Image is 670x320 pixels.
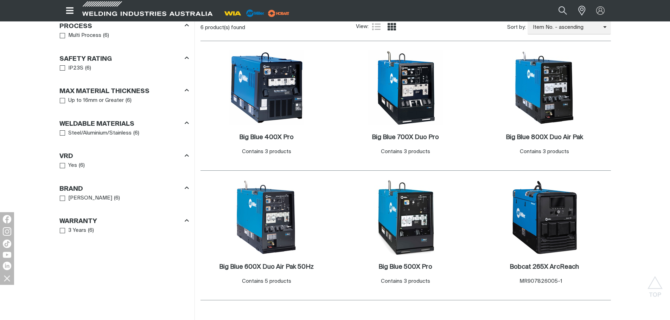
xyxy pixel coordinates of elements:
h2: Big Blue 400X Pro [239,134,294,141]
div: Contains 3 products [520,148,569,156]
a: Big Blue 400X Pro [239,133,294,142]
a: Big Blue 700X Duo Pro [372,133,439,142]
img: Bobcat 265X ArcReach [507,180,582,255]
a: Bobcat 265X ArcReach [510,263,579,271]
span: ( 6 ) [79,162,85,170]
div: Contains 3 products [242,148,291,156]
span: Item No. - ascending [528,24,603,32]
ul: Process [60,31,189,40]
img: Big Blue 500X Pro [368,180,443,255]
a: Big Blue 600X Duo Air Pak 50Hz [219,263,314,271]
ul: Safety Rating [60,64,189,73]
img: miller [266,8,292,19]
div: 6 [200,24,356,31]
h2: Bobcat 265X ArcReach [510,264,579,270]
h3: Brand [59,185,83,193]
span: Sort by: [507,24,526,32]
h3: Process [59,22,92,31]
img: Facebook [3,215,11,223]
h2: Big Blue 700X Duo Pro [372,134,439,141]
span: Multi Process [68,32,101,40]
img: hide socials [1,272,13,284]
input: Product name or item number... [542,3,574,19]
button: Scroll to top [647,276,663,292]
span: Up to 16mm or Greater [68,97,124,105]
a: [PERSON_NAME] [60,194,113,203]
img: YouTube [3,252,11,258]
img: Big Blue 800X Duo Air Pak [507,50,582,125]
div: Weldable Materials [59,119,189,128]
span: product(s) found [205,25,245,30]
img: LinkedIn [3,262,11,270]
div: Contains 3 products [381,277,430,286]
span: ( 6 ) [88,227,94,235]
ul: Warranty [60,226,189,235]
div: Warranty [59,216,189,226]
div: Process [59,21,189,31]
h3: Max Material Thickness [59,87,149,96]
ul: Brand [60,194,189,203]
span: ( 6 ) [133,129,139,137]
img: Instagram [3,227,11,236]
h3: Safety Rating [59,55,112,63]
img: Big Blue 700X Duo Pro [368,50,443,125]
h2: Big Blue 800X Duo Air Pak [506,134,583,141]
div: Contains 5 products [242,277,291,286]
span: Steel/Aluminium/Stainless [68,129,132,137]
a: Yes [60,161,77,170]
span: MR907826005-1 [519,279,562,284]
a: Multi Process [60,31,102,40]
a: Steel/Aluminium/Stainless [60,129,132,138]
div: Max Material Thickness [59,86,189,96]
aside: Filters [59,19,189,236]
ul: Max Material Thickness [60,96,189,105]
h3: Weldable Materials [59,120,134,128]
a: Big Blue 500X Pro [378,263,432,271]
a: Up to 16mm or Greater [60,96,124,105]
button: Search products [551,3,575,19]
img: Big Blue 600X Duo Air Pak 50Hz [229,180,304,255]
span: ( 6 ) [114,194,120,202]
a: miller [266,11,292,16]
ul: VRD [60,161,189,170]
a: List view [372,22,381,31]
a: Big Blue 800X Duo Air Pak [506,133,583,142]
span: ( 6 ) [103,32,109,40]
h3: Warranty [59,217,97,226]
span: Yes [68,162,77,170]
div: Brand [59,184,189,193]
div: Contains 3 products [381,148,430,156]
span: [PERSON_NAME] [68,194,112,202]
h2: Big Blue 600X Duo Air Pak 50Hz [219,264,314,270]
div: Safety Rating [59,54,189,63]
span: ( 6 ) [85,64,91,72]
section: Product list controls [200,19,611,37]
span: 3 Years [68,227,86,235]
span: View: [356,23,369,31]
img: TikTok [3,240,11,248]
div: VRD [59,151,189,161]
h2: Big Blue 500X Pro [378,264,432,270]
a: IP23S [60,64,84,73]
ul: Weldable Materials [60,129,189,138]
h3: VRD [59,152,73,161]
span: ( 6 ) [126,97,132,105]
a: 3 Years [60,226,87,235]
span: IP23S [68,64,83,72]
img: Big Blue 400X Pro [229,50,304,125]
